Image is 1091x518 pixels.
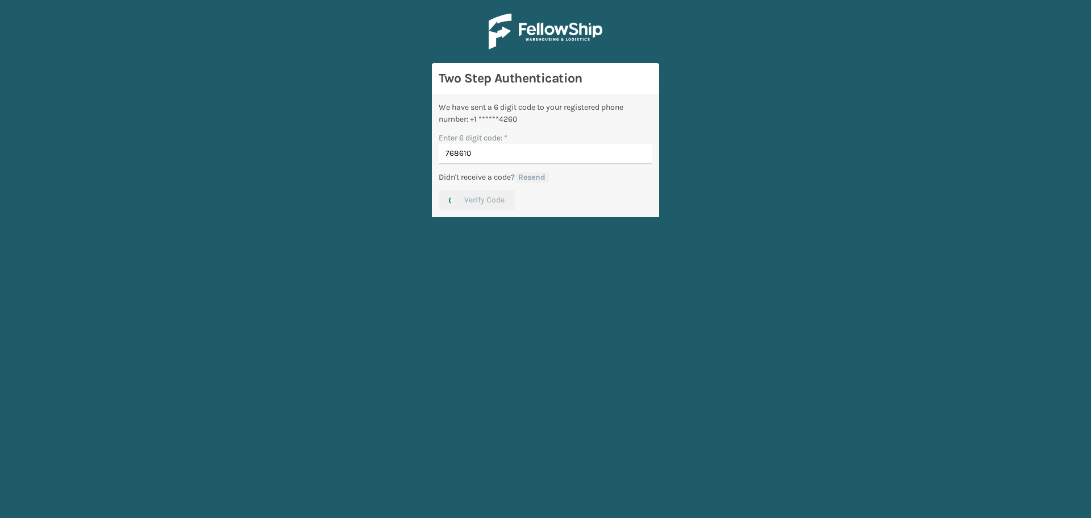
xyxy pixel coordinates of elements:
[439,190,515,210] button: Verify Code
[439,171,515,183] p: Didn't receive a code?
[489,14,602,49] img: Logo
[515,172,549,183] button: Resend
[439,132,507,144] label: Enter 6 digit code:
[439,70,652,87] h3: Two Step Authentication
[439,101,652,125] div: We have sent a 6 digit code to your registered phone number: +1 ******4260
